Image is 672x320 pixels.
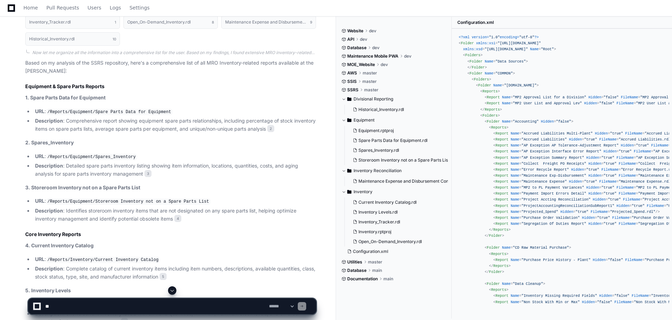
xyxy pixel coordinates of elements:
[522,222,586,226] span: "Segregation Of Duties Report"
[589,162,602,166] span: Hidden
[350,237,442,247] button: Open_On-Demand_Inventory.rdl
[582,216,595,220] span: Hidden
[350,207,442,217] button: Inventory Levels.rdl
[358,128,394,133] span: Equipment.rptproj
[347,45,367,51] span: Database
[489,35,500,39] span: "1.0"
[522,168,569,172] span: "Error Recycle Report"
[483,89,498,93] span: Reports
[350,136,448,145] button: Spare Parts Data for Equipment.rdl
[504,83,536,87] span: "[DOMAIN_NAME]"
[463,47,482,51] span: xmlns:xsd
[347,268,367,273] span: Database
[33,255,316,264] li: :
[498,41,541,45] span: "[URL][DOMAIN_NAME]"
[493,210,660,214] span: < = = = />
[474,77,489,81] span: Folders
[530,47,539,51] span: Name
[632,204,645,208] span: "true"
[347,87,358,93] span: SSRS
[33,197,316,205] li: :
[511,179,519,184] span: Name
[491,125,506,130] span: Reports
[522,131,593,136] span: "Accrued Liabilities Multi-Plant"
[46,198,210,205] code: /Reports/Equipment/Storeroom Inventory not on a Spare Parts List
[347,188,351,196] svg: Directory
[25,32,120,46] button: Historical_Inventory.rdl10
[33,265,316,281] li: : Complete catalog of current inventory items including item numbers, descriptions, available qua...
[593,197,606,202] span: Hidden
[502,119,511,124] span: Name
[496,162,509,166] span: Report
[602,156,614,160] span: "true"
[485,47,528,51] span: "[URL][DOMAIN_NAME]"
[25,94,106,100] strong: 1. Spare Parts Data for Equipment
[483,113,498,118] span: Folders
[586,156,599,160] span: Hidden
[634,149,651,154] span: FileName
[350,155,448,165] button: Storeroom Inventory not on a Spare Parts List.rdl
[35,153,45,159] strong: URL
[496,131,509,136] span: Report
[569,179,582,184] span: Hidden
[485,234,504,238] span: </ >
[489,252,508,256] span: < >
[347,166,351,175] svg: Directory
[212,19,214,25] span: 8
[584,101,597,105] span: Hidden
[493,264,509,268] span: Reports
[617,185,634,190] span: FileName
[35,198,45,204] strong: URL
[610,131,623,136] span: "true"
[145,170,152,177] span: 3
[46,154,137,160] code: /Reports/Equipment/Spares_Inventory
[358,219,400,225] span: Inventory_Tracker.rdl
[511,258,519,262] span: Name
[522,137,567,142] span: "Accrued Liabilities"
[23,6,38,10] span: Home
[511,137,519,142] span: Name
[496,204,509,208] span: Report
[485,107,500,112] span: Reports
[621,143,634,148] span: Hidden
[511,210,519,214] span: Name
[576,210,589,214] span: "true"
[511,174,519,178] span: Name
[604,222,617,226] span: "true"
[110,6,121,10] span: Logs
[350,217,442,227] button: Inventory_Tracker.rdl
[608,258,623,262] span: "false"
[35,256,45,262] strong: URL
[115,19,116,25] span: 1
[358,239,422,244] span: Open_On-Demand_Inventory.rdl
[541,47,554,51] span: "Root"
[619,191,636,196] span: FileName
[358,138,428,143] span: Spare Parts Data for Equipment.rdl
[369,28,376,34] span: dev
[602,168,619,172] span: FileName
[468,59,528,64] span: < = >
[368,259,382,265] span: master
[457,20,494,25] span: Configuration.xml
[225,20,307,24] h1: Maintenance Expense and Disbursement Combined Report.rdl
[468,65,487,70] span: </ >
[489,228,511,232] span: </ >
[25,59,316,75] p: Based on my analysis of the SSRS repository, here's a comprehensive list of all MRO Inventory-rel...
[364,87,378,93] span: master
[35,118,63,124] strong: Description
[502,101,511,105] span: Name
[593,258,606,262] span: Hidden
[617,101,634,105] span: FileName
[619,149,632,154] span: "true"
[347,259,362,265] span: Utilities
[310,19,312,25] span: 9
[25,242,94,248] strong: 4. Current Inventory Catalog
[487,246,500,250] span: Folder
[604,191,617,196] span: "true"
[487,95,500,99] span: Report
[347,62,375,67] span: MOE_Website
[522,179,567,184] span: "Maintenance Expense"
[511,222,519,226] span: Name
[358,178,482,184] span: Maintenance Expense and Disbursement Combined Report.rdl
[511,216,519,220] span: Name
